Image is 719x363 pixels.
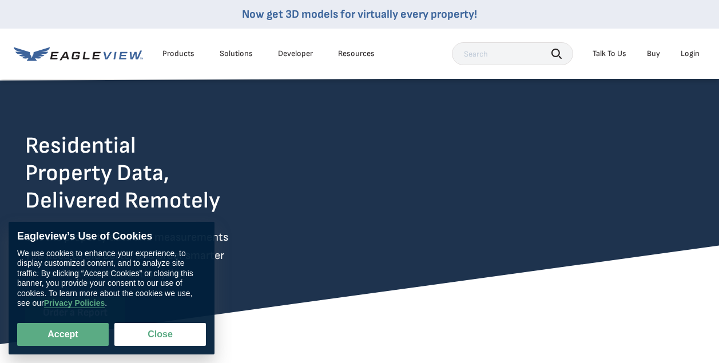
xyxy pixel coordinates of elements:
[17,230,206,243] div: Eagleview’s Use of Cookies
[220,49,253,59] div: Solutions
[17,249,206,309] div: We use cookies to enhance your experience, to display customized content, and to analyze site tra...
[242,7,477,21] a: Now get 3D models for virtually every property!
[162,49,194,59] div: Products
[25,132,220,214] h2: Residential Property Data, Delivered Remotely
[593,49,626,59] div: Talk To Us
[338,49,375,59] div: Resources
[17,323,109,346] button: Accept
[452,42,573,65] input: Search
[114,323,206,346] button: Close
[647,49,660,59] a: Buy
[278,49,313,59] a: Developer
[44,299,105,309] a: Privacy Policies
[681,49,700,59] div: Login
